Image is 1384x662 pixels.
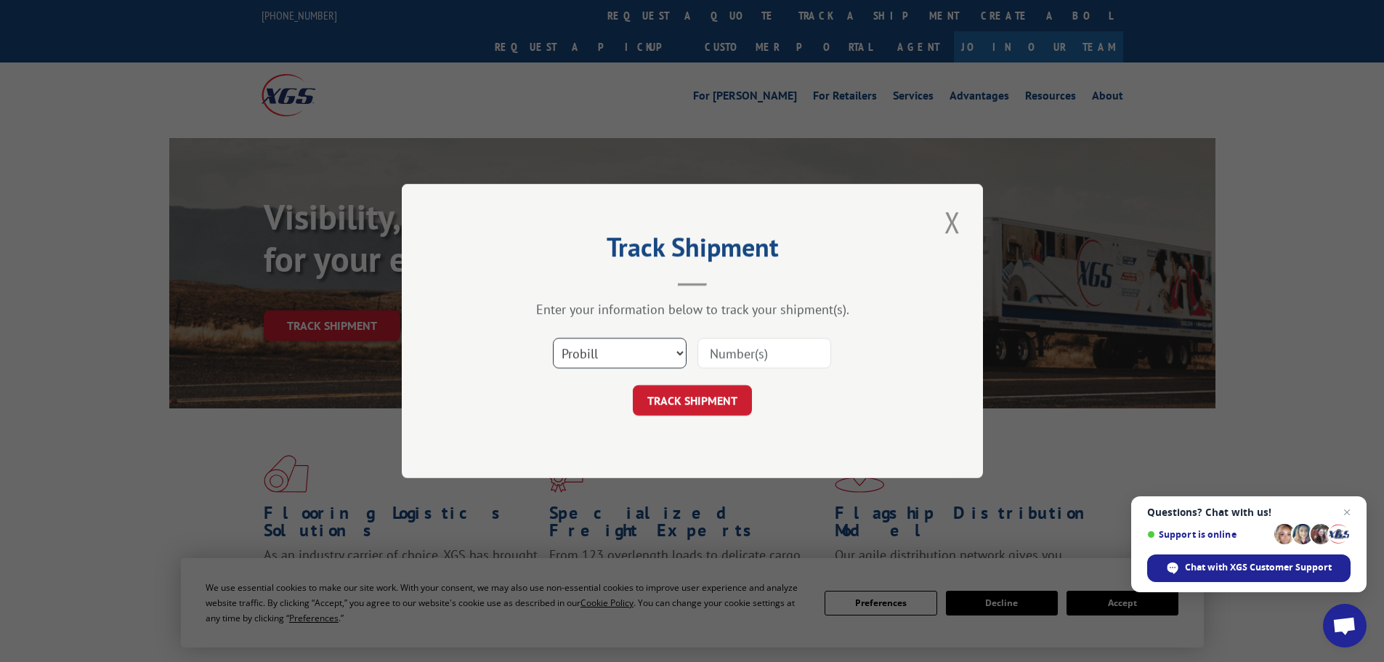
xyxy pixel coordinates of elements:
[1323,604,1367,647] a: Open chat
[633,385,752,416] button: TRACK SHIPMENT
[697,338,831,368] input: Number(s)
[474,237,910,265] h2: Track Shipment
[1185,561,1332,574] span: Chat with XGS Customer Support
[1147,554,1351,582] span: Chat with XGS Customer Support
[1147,529,1269,540] span: Support is online
[474,301,910,318] div: Enter your information below to track your shipment(s).
[940,202,965,242] button: Close modal
[1147,506,1351,518] span: Questions? Chat with us!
